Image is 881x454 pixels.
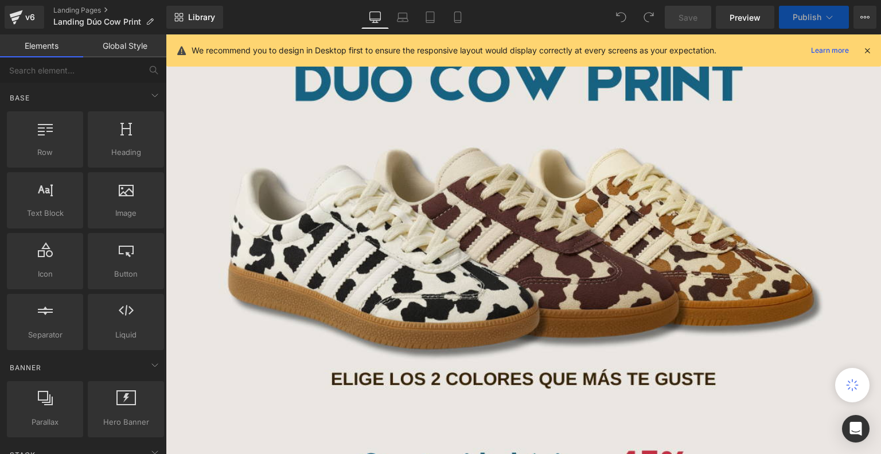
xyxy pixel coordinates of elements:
a: Global Style [83,34,166,57]
span: Banner [9,362,42,373]
a: New Library [166,6,223,29]
a: Mobile [444,6,471,29]
span: Separator [10,329,80,341]
div: Open Intercom Messenger [842,415,870,443]
button: Redo [637,6,660,29]
span: Parallax [10,416,80,428]
a: Preview [716,6,774,29]
span: Heading [91,146,161,158]
a: Desktop [361,6,389,29]
button: Undo [610,6,633,29]
a: Tablet [416,6,444,29]
span: Base [9,92,31,103]
p: We recommend you to design in Desktop first to ensure the responsive layout would display correct... [192,44,716,57]
button: Publish [779,6,849,29]
span: Preview [730,11,761,24]
span: Publish [793,13,821,22]
span: Save [679,11,697,24]
a: Learn more [806,44,853,57]
span: Image [91,207,161,219]
button: More [853,6,876,29]
span: Landing Dúo Cow Print [53,17,141,26]
div: v6 [23,10,37,25]
span: Liquid [91,329,161,341]
a: Laptop [389,6,416,29]
a: v6 [5,6,44,29]
span: Text Block [10,207,80,219]
span: Icon [10,268,80,280]
span: Row [10,146,80,158]
span: Button [91,268,161,280]
span: Library [188,12,215,22]
a: Landing Pages [53,6,166,15]
span: Hero Banner [91,416,161,428]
